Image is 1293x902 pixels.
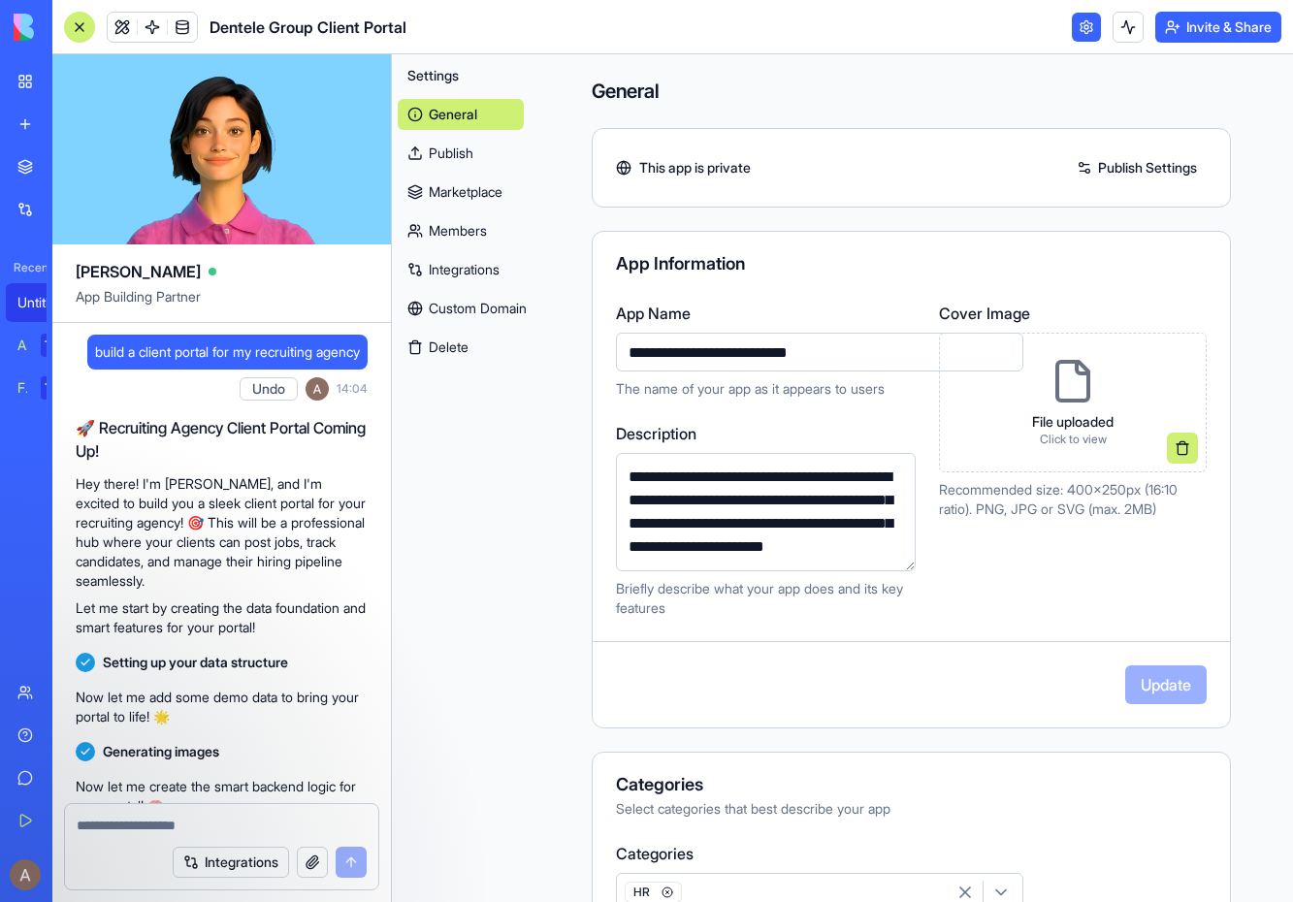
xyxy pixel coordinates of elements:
p: Hey there! I'm [PERSON_NAME], and I'm excited to build you a sleek client portal for your recruit... [76,474,368,591]
label: Categories [616,842,1208,865]
a: Custom Domain [398,293,524,324]
span: Setting up your data structure [103,653,288,672]
span: Recent [6,260,47,275]
p: Click to view [1032,432,1114,447]
a: Feedback FormTRY [6,369,83,407]
span: This app is private [639,158,751,177]
a: Publish [398,138,524,169]
p: File uploaded [1032,412,1114,432]
h2: 🚀 Recruiting Agency Client Portal Coming Up! [76,416,368,463]
p: Recommended size: 400x250px (16:10 ratio). PNG, JPG or SVG (max. 2MB) [939,480,1207,519]
div: Feedback Form [17,378,27,398]
a: Publish Settings [1067,152,1207,183]
iframe: Intercom notifications message [276,757,664,892]
img: ACg8ocJV6D3_6rN2XWQ9gC4Su6cEn1tsy63u5_3HgxpMOOOGh7gtYg=s96-c [10,859,41,890]
label: App Name [616,302,1023,325]
div: AI Logo Generator [17,336,27,355]
span: 14:04 [337,381,368,397]
div: Select categories that best describe your app [616,799,1208,819]
a: AI Logo GeneratorTRY [6,326,83,365]
div: File uploadedClick to view [939,333,1207,472]
p: Now let me create the smart backend logic for your portal! 🧠 [76,777,368,816]
button: Delete [398,332,524,363]
div: App Information [616,255,1208,273]
p: Let me start by creating the data foundation and smart features for your portal! [76,598,368,637]
a: Integrations [398,254,524,285]
img: logo [14,14,134,41]
a: Marketplace [398,177,524,208]
button: Undo [240,377,298,401]
a: Members [398,215,524,246]
span: Generating images [103,742,219,761]
span: [PERSON_NAME] [76,260,201,283]
button: Integrations [173,847,289,878]
img: ACg8ocJV6D3_6rN2XWQ9gC4Su6cEn1tsy63u5_3HgxpMOOOGh7gtYg=s96-c [306,377,329,401]
button: Invite & Share [1155,12,1281,43]
p: Briefly describe what your app does and its key features [616,579,917,618]
label: Description [616,422,917,445]
div: TRY [41,376,72,400]
h4: General [592,78,1232,105]
span: Dentele Group Client Portal [210,16,406,39]
p: Now let me add some demo data to bring your portal to life! 🌟 [76,688,368,726]
span: App Building Partner [76,287,368,322]
span: Settings [407,66,459,85]
div: Categories [616,776,1208,793]
div: TRY [41,334,72,357]
a: Untitled App [6,283,83,322]
a: General [398,99,524,130]
button: Settings [398,60,524,91]
label: Cover Image [939,302,1207,325]
p: The name of your app as it appears to users [616,379,1023,399]
div: Untitled App [17,293,72,312]
span: build a client portal for my recruiting agency [95,342,360,362]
